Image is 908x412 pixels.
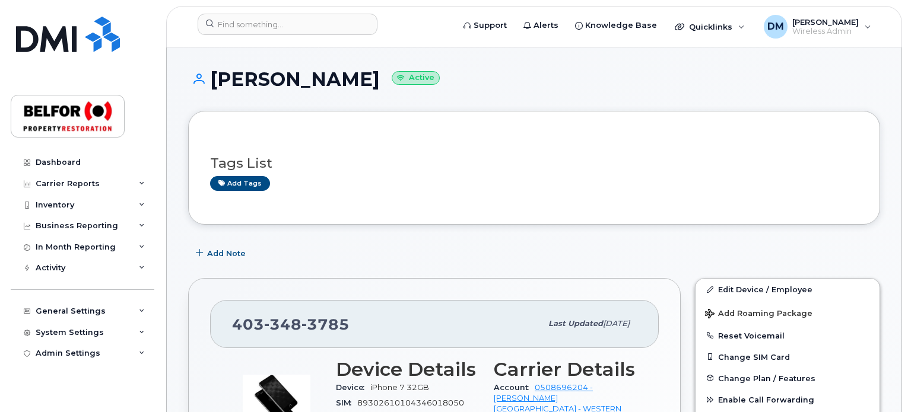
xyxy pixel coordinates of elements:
span: SIM [336,398,357,407]
button: Enable Call Forwarding [696,389,880,410]
button: Change SIM Card [696,346,880,368]
h1: [PERSON_NAME] [188,69,880,90]
span: 348 [264,315,301,333]
span: Device [336,383,370,392]
h3: Device Details [336,359,480,380]
span: 89302610104346018050 [357,398,464,407]
span: 403 [232,315,350,333]
button: Change Plan / Features [696,368,880,389]
button: Reset Voicemail [696,325,880,346]
span: Enable Call Forwarding [718,395,814,404]
span: Add Roaming Package [705,309,812,320]
button: Add Roaming Package [696,301,880,325]
span: Account [494,383,535,392]
h3: Carrier Details [494,359,637,380]
small: Active [392,71,440,85]
span: [DATE] [603,319,630,328]
a: Edit Device / Employee [696,279,880,300]
h3: Tags List [210,156,858,171]
a: Add tags [210,176,270,191]
button: Add Note [188,242,256,264]
span: Last updated [548,319,603,328]
span: Change Plan / Features [718,373,815,382]
span: 3785 [301,315,350,333]
span: iPhone 7 32GB [370,383,429,392]
span: Add Note [207,248,246,259]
